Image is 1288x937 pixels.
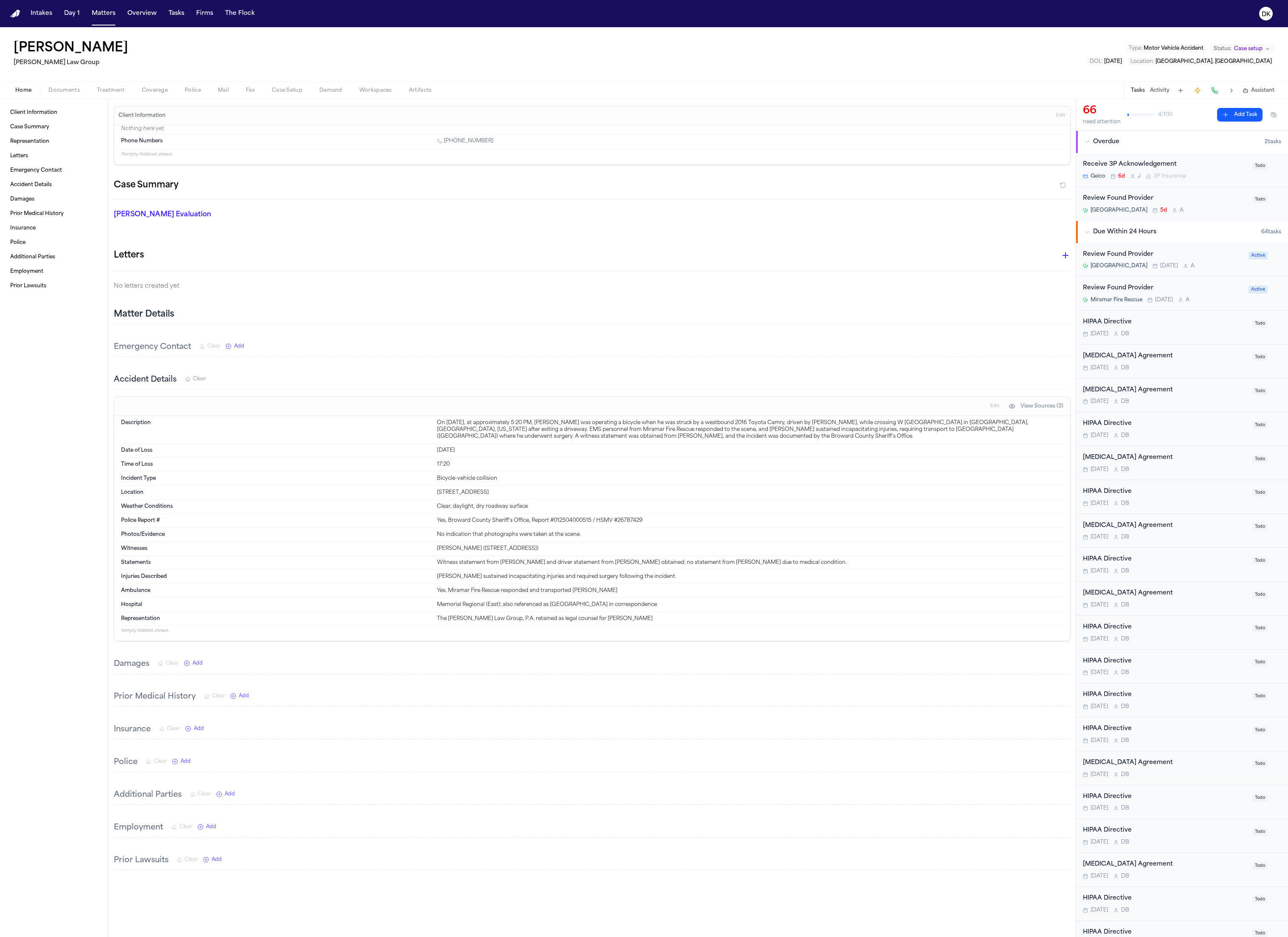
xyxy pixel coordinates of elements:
[1091,737,1108,744] span: [DATE]
[1252,760,1268,768] span: Todo
[10,124,49,130] span: Case Summary
[1076,650,1288,684] div: Open task: HIPAA Directive
[10,196,34,203] span: Damages
[88,6,119,21] button: Matters
[7,120,101,134] a: Case Summary
[1091,297,1142,303] span: Miramar Fire Rescue
[1249,286,1268,294] span: Active
[121,447,432,454] dt: Date of Loss
[437,615,1063,622] div: The [PERSON_NAME] Law Group, P.A. retained as legal counsel for [PERSON_NAME]
[197,824,216,830] button: Add New
[1160,207,1167,214] span: 5d
[1252,828,1268,836] span: Todo
[114,374,177,386] h3: Accident Details
[48,87,80,94] span: Documents
[1153,173,1186,180] span: 3P Insurance
[1083,657,1247,666] div: HIPAA Directive
[7,164,101,177] a: Emergency Contact
[225,791,235,798] span: Add
[1243,87,1274,94] button: Assistant
[1249,252,1268,260] span: Active
[185,725,204,732] button: Add New
[1093,138,1119,146] span: Overdue
[1121,602,1129,609] span: D B
[203,856,222,863] button: Add New
[239,693,249,699] span: Add
[185,856,198,863] span: Clear
[159,725,180,732] button: Clear Insurance
[234,343,244,350] span: Add
[1083,690,1247,700] div: HIPAA Directive
[1083,724,1247,734] div: HIPAA Directive
[1121,907,1129,914] span: D B
[1191,263,1195,269] span: A
[216,791,235,798] button: Add New
[1126,44,1206,53] button: Edit Type: Motor Vehicle Accident
[61,6,83,21] button: Day 1
[114,281,1071,292] p: No letters created yet
[1091,207,1147,214] span: [GEOGRAPHIC_DATA]
[114,309,174,320] h2: Matter Details
[121,489,432,496] dt: Location
[1076,379,1288,413] div: Open task: Retainer Agreement
[1186,297,1189,303] span: A
[1091,873,1108,880] span: [DATE]
[1252,489,1268,497] span: Todo
[1090,59,1103,64] span: DOL :
[1076,616,1288,650] div: Open task: HIPAA Directive
[1076,548,1288,582] div: Open task: HIPAA Directive
[1252,692,1268,700] span: Todo
[1083,119,1121,125] div: need attention
[1091,331,1108,337] span: [DATE]
[1175,85,1187,96] button: Add Task
[1091,805,1108,812] span: [DATE]
[1252,862,1268,870] span: Todo
[194,725,204,732] span: Add
[1252,320,1268,328] span: Todo
[114,822,163,834] h3: Employment
[1121,771,1129,778] span: D B
[121,545,432,552] dt: Witnesses
[121,461,432,468] dt: Time of Loss
[1083,894,1247,903] div: HIPAA Directive
[1121,737,1129,744] span: D B
[7,221,101,235] a: Insurance
[1076,819,1288,853] div: Open task: HIPAA Directive
[359,87,392,94] span: Workspaces
[10,10,20,18] a: Home
[225,343,244,350] button: Add New
[193,376,206,382] span: Clear
[1252,624,1268,632] span: Todo
[1083,555,1247,564] div: HIPAA Directive
[1121,398,1129,405] span: D B
[167,725,180,732] span: Clear
[1083,860,1247,869] div: [MEDICAL_DATA] Agreement
[1209,44,1274,54] button: Change status from Case setup
[7,236,101,249] a: Police
[142,87,168,94] span: Coverage
[1083,589,1247,598] div: [MEDICAL_DATA] Agreement
[180,758,191,765] span: Add
[1076,887,1288,921] div: Open task: HIPAA Directive
[114,789,182,801] h3: Additional Parties
[14,41,128,56] button: Edit matter name
[10,181,52,188] span: Accident Details
[1144,46,1203,51] span: Motor Vehicle Accident
[1150,87,1170,94] button: Activity
[10,254,55,260] span: Additional Parties
[1083,283,1243,293] div: Review Found Provider
[7,135,101,148] a: Representation
[179,824,192,830] span: Clear
[121,601,432,608] dt: Hospital
[222,6,258,21] button: The Flock
[207,343,220,350] span: Clear
[1252,162,1268,170] span: Todo
[7,149,101,163] a: Letters
[211,856,222,863] span: Add
[117,112,167,119] h3: Client Information
[1076,221,1288,243] button: Due Within 24 Hours64tasks
[218,87,229,94] span: Mail
[172,824,192,830] button: Clear Employment
[1262,11,1271,17] text: DK
[1128,57,1274,66] button: Edit Location: Hollywood, FL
